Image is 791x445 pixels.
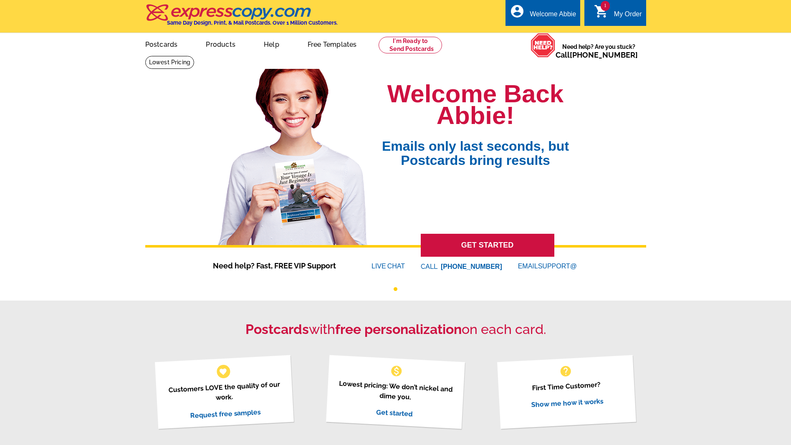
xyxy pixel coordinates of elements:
[250,34,293,53] a: Help
[570,51,638,59] a: [PHONE_NUMBER]
[245,321,309,337] strong: Postcards
[373,83,578,126] h1: Welcome Back Abbie!
[531,33,556,58] img: help
[559,364,572,378] span: help
[165,379,283,405] p: Customers LOVE the quality of our work.
[132,34,191,53] a: Postcards
[508,378,625,394] p: First Time Customer?
[213,260,346,271] span: Need help? Fast, FREE VIP Support
[335,321,462,337] strong: free personalization
[394,287,397,291] button: 1 of 1
[213,62,373,245] img: welcome-back-logged-in.png
[190,408,261,420] a: Request free samples
[371,261,387,271] font: LIVE
[294,34,370,53] a: Free Templates
[192,34,249,53] a: Products
[376,408,413,418] a: Get started
[614,10,642,22] div: My Order
[421,234,554,257] a: GET STARTED
[371,263,405,270] a: LIVECHAT
[145,321,646,337] h2: with on each card.
[219,367,227,376] span: favorite
[336,378,455,405] p: Lowest pricing: We don’t nickel and dime you.
[538,261,578,271] font: SUPPORT@
[531,397,604,409] a: Show me how it works
[167,20,338,26] h4: Same Day Design, Print, & Mail Postcards. Over 1 Million Customers.
[390,364,403,378] span: monetization_on
[601,1,610,11] span: 1
[373,126,578,167] span: Emails only last seconds, but Postcards bring results
[510,4,525,19] i: account_circle
[556,43,642,59] span: Need help? Are you stuck?
[594,4,609,19] i: shopping_cart
[145,10,338,26] a: Same Day Design, Print, & Mail Postcards. Over 1 Million Customers.
[556,51,638,59] span: Call
[530,10,576,22] div: Welcome Abbie
[594,9,642,20] a: 1 shopping_cart My Order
